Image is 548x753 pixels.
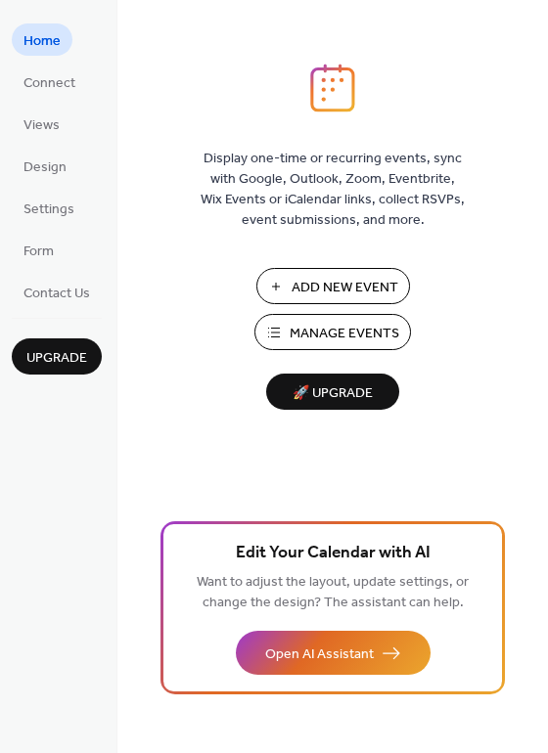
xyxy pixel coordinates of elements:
[278,380,388,407] span: 🚀 Upgrade
[254,314,411,350] button: Manage Events
[292,278,398,298] span: Add New Event
[23,115,60,136] span: Views
[310,64,355,112] img: logo_icon.svg
[23,199,74,220] span: Settings
[201,149,465,231] span: Display one-time or recurring events, sync with Google, Outlook, Zoom, Eventbrite, Wix Events or ...
[236,540,431,567] span: Edit Your Calendar with AI
[197,569,469,616] span: Want to adjust the layout, update settings, or change the design? The assistant can help.
[26,348,87,369] span: Upgrade
[12,66,87,98] a: Connect
[12,108,71,140] a: Views
[23,284,90,304] span: Contact Us
[23,157,67,178] span: Design
[256,268,410,304] button: Add New Event
[236,631,431,675] button: Open AI Assistant
[12,338,102,375] button: Upgrade
[12,150,78,182] a: Design
[12,276,102,308] a: Contact Us
[12,23,72,56] a: Home
[12,192,86,224] a: Settings
[12,234,66,266] a: Form
[265,644,374,665] span: Open AI Assistant
[23,73,75,94] span: Connect
[23,242,54,262] span: Form
[290,324,399,344] span: Manage Events
[266,374,399,410] button: 🚀 Upgrade
[23,31,61,52] span: Home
